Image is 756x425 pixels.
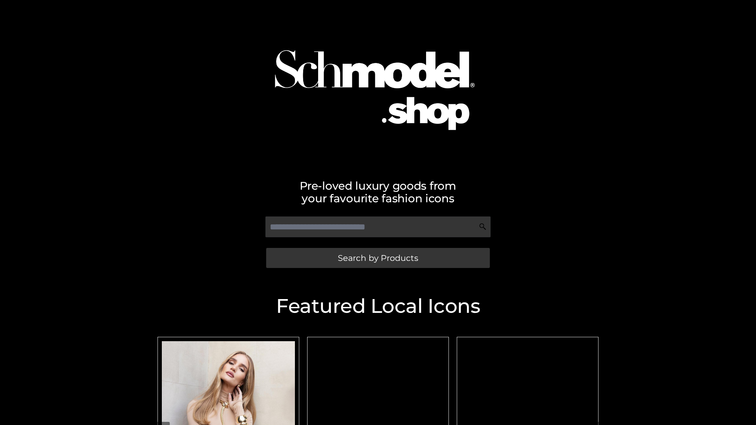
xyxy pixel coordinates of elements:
img: Search Icon [479,223,487,231]
a: Search by Products [266,248,490,268]
h2: Pre-loved luxury goods from your favourite fashion icons [154,179,602,205]
h2: Featured Local Icons​ [154,296,602,316]
span: Search by Products [338,254,418,262]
